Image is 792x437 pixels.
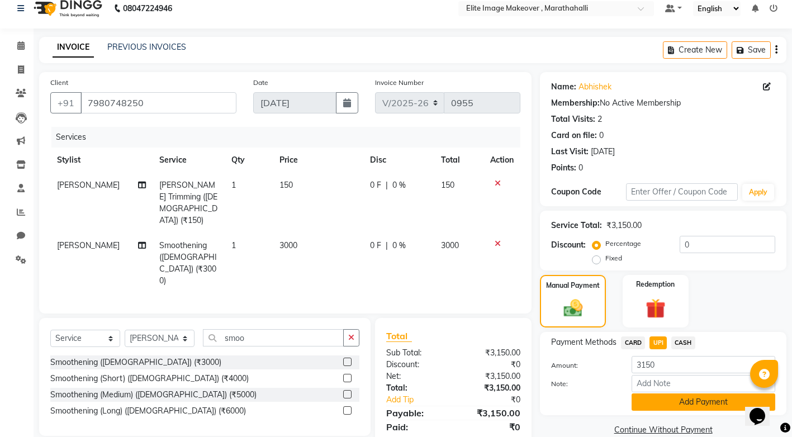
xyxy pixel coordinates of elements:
th: Qty [225,148,273,173]
th: Stylist [50,148,153,173]
span: [PERSON_NAME] [57,240,120,250]
div: Points: [551,162,576,174]
div: Service Total: [551,220,602,231]
div: Paid: [378,420,453,434]
button: Create New [663,41,727,59]
div: Total Visits: [551,113,595,125]
div: Last Visit: [551,146,589,158]
div: Membership: [551,97,600,109]
div: ₹0 [453,359,529,370]
div: Smoothening ([DEMOGRAPHIC_DATA]) (₹3000) [50,357,221,368]
label: Redemption [636,279,675,289]
a: Add Tip [378,394,466,406]
div: Payable: [378,406,453,420]
span: [PERSON_NAME] [57,180,120,190]
input: Enter Offer / Coupon Code [626,183,738,201]
div: ₹3,150.00 [453,382,529,394]
div: 0 [599,130,604,141]
span: | [386,240,388,251]
label: Fixed [605,253,622,263]
span: Smoothening ([DEMOGRAPHIC_DATA]) (₹3000) [159,240,217,286]
span: Payment Methods [551,336,616,348]
label: Client [50,78,68,88]
span: 0 F [370,179,381,191]
div: Sub Total: [378,347,453,359]
div: ₹3,150.00 [453,406,529,420]
div: Name: [551,81,576,93]
div: ₹3,150.00 [453,347,529,359]
label: Invoice Number [375,78,424,88]
label: Date [253,78,268,88]
div: Smoothening (Short) ([DEMOGRAPHIC_DATA]) (₹4000) [50,373,249,384]
label: Amount: [543,360,623,370]
span: CARD [621,336,645,349]
input: Amount [632,356,775,373]
div: Total: [378,382,453,394]
span: 1 [231,180,236,190]
input: Search by Name/Mobile/Email/Code [80,92,236,113]
img: _cash.svg [558,297,589,319]
span: 0 % [392,179,406,191]
span: CASH [671,336,695,349]
a: Continue Without Payment [542,424,784,436]
div: ₹0 [453,420,529,434]
button: Save [732,41,771,59]
div: Discount: [378,359,453,370]
div: No Active Membership [551,97,775,109]
th: Disc [363,148,434,173]
span: 0 F [370,240,381,251]
iframe: chat widget [745,392,781,426]
div: ₹3,150.00 [453,370,529,382]
div: Services [51,127,529,148]
div: ₹0 [466,394,529,406]
a: INVOICE [53,37,94,58]
label: Manual Payment [546,281,600,291]
th: Action [483,148,520,173]
button: +91 [50,92,82,113]
th: Price [273,148,363,173]
span: 3000 [441,240,459,250]
span: Total [386,330,412,342]
span: 0 % [392,240,406,251]
th: Total [434,148,484,173]
label: Note: [543,379,623,389]
div: 2 [597,113,602,125]
img: _gift.svg [639,296,672,321]
span: 150 [441,180,454,190]
th: Service [153,148,225,173]
a: Abhishek [578,81,611,93]
span: | [386,179,388,191]
input: Add Note [632,375,775,392]
label: Percentage [605,239,641,249]
span: 150 [279,180,293,190]
input: Search or Scan [203,329,344,346]
div: Discount: [551,239,586,251]
div: Card on file: [551,130,597,141]
div: Net: [378,370,453,382]
span: 1 [231,240,236,250]
div: Smoothening (Medium) ([DEMOGRAPHIC_DATA]) (₹5000) [50,389,257,401]
div: ₹3,150.00 [606,220,642,231]
span: 3000 [279,240,297,250]
div: 0 [578,162,583,174]
span: UPI [649,336,667,349]
a: PREVIOUS INVOICES [107,42,186,52]
div: Coupon Code [551,186,626,198]
button: Apply [742,184,774,201]
div: Smoothening (Long) ([DEMOGRAPHIC_DATA]) (₹6000) [50,405,246,417]
span: [PERSON_NAME] Trimming ([DEMOGRAPHIC_DATA]) (₹150) [159,180,217,225]
div: [DATE] [591,146,615,158]
button: Add Payment [632,393,775,411]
